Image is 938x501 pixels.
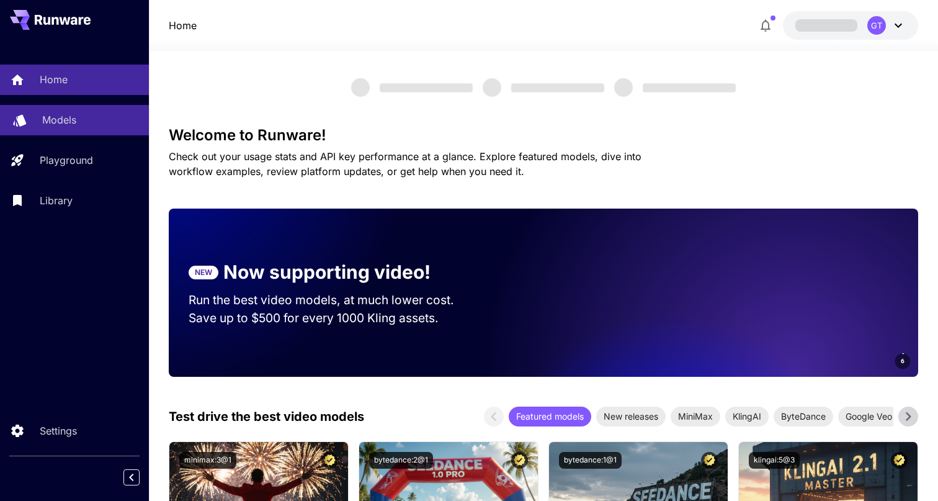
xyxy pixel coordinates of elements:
span: ByteDance [774,410,833,423]
button: bytedance:2@1 [369,452,433,469]
div: MiniMax [671,407,720,427]
div: New releases [596,407,666,427]
button: minimax:3@1 [179,452,236,469]
button: Certified Model – Vetted for best performance and includes a commercial license. [891,452,908,469]
p: Library [40,193,73,208]
span: New releases [596,410,666,423]
p: Settings [40,423,77,438]
span: 6 [901,356,904,366]
nav: breadcrumb [169,18,197,33]
h3: Welcome to Runware! [169,127,918,144]
p: Home [40,72,68,87]
span: KlingAI [725,410,769,423]
div: Featured models [509,407,591,427]
p: Save up to $500 for every 1000 Kling assets. [189,309,478,327]
button: Certified Model – Vetted for best performance and includes a commercial license. [321,452,338,469]
span: Check out your usage stats and API key performance at a glance. Explore featured models, dive int... [169,150,641,178]
div: Collapse sidebar [133,466,149,489]
button: GT [783,11,918,40]
p: Test drive the best video models [169,407,364,426]
button: Certified Model – Vetted for best performance and includes a commercial license. [701,452,718,469]
p: Now supporting video! [223,258,431,286]
button: klingai:5@3 [749,452,800,469]
span: Google Veo [838,410,900,423]
div: ByteDance [774,407,833,427]
div: KlingAI [725,407,769,427]
div: GT [867,16,886,35]
p: Run the best video models, at much lower cost. [189,291,478,309]
a: Home [169,18,197,33]
span: Featured models [509,410,591,423]
p: Playground [40,153,93,168]
button: Certified Model – Vetted for best performance and includes a commercial license. [511,452,528,469]
span: MiniMax [671,410,720,423]
button: bytedance:1@1 [559,452,622,469]
button: Collapse sidebar [123,469,140,485]
p: Models [42,112,76,127]
div: Google Veo [838,407,900,427]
